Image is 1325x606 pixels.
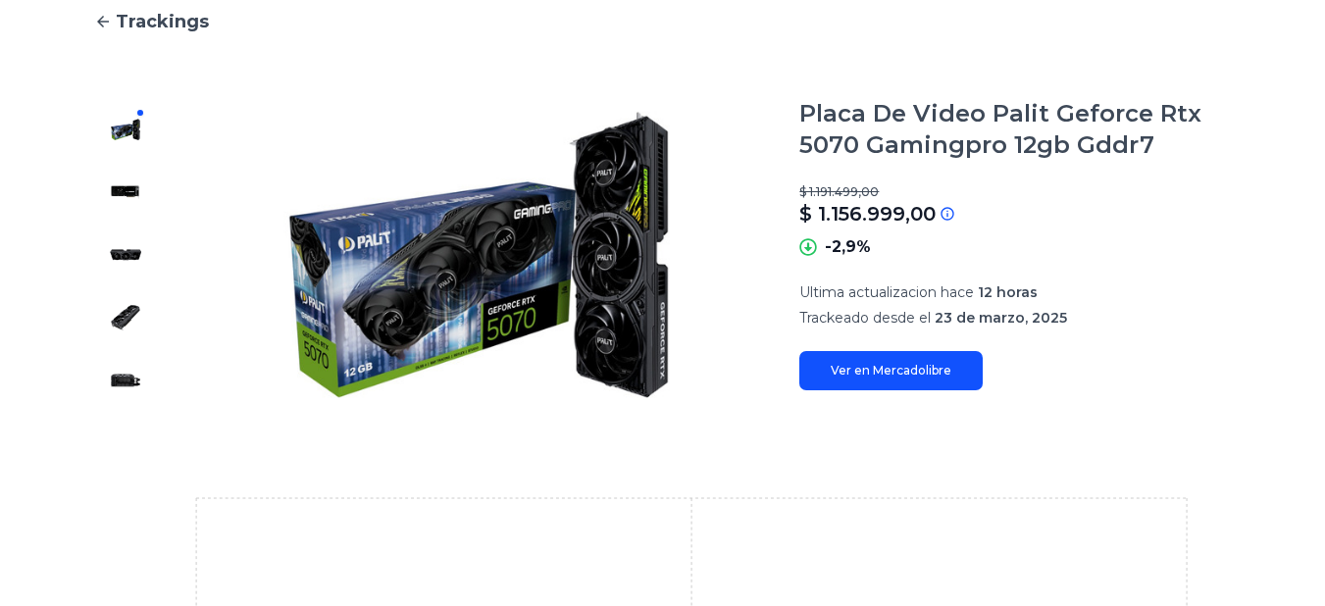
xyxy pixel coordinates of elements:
img: Placa De Video Palit Geforce Rtx 5070 Gamingpro 12gb Gddr7 [110,114,141,145]
span: 12 horas [978,283,1038,301]
a: Trackings [94,8,1231,35]
p: $ 1.191.499,00 [799,184,1231,200]
p: $ 1.156.999,00 [799,200,936,227]
img: Placa De Video Palit Geforce Rtx 5070 Gamingpro 12gb Gddr7 [110,177,141,208]
img: Placa De Video Palit Geforce Rtx 5070 Gamingpro 12gb Gddr7 [196,98,760,412]
span: Ultima actualizacion hace [799,283,974,301]
span: Trackings [116,8,209,35]
span: 23 de marzo, 2025 [935,309,1067,327]
a: Ver en Mercadolibre [799,351,983,390]
p: -2,9% [825,235,871,259]
h1: Placa De Video Palit Geforce Rtx 5070 Gamingpro 12gb Gddr7 [799,98,1231,161]
img: Placa De Video Palit Geforce Rtx 5070 Gamingpro 12gb Gddr7 [110,365,141,396]
img: Placa De Video Palit Geforce Rtx 5070 Gamingpro 12gb Gddr7 [110,239,141,271]
img: Placa De Video Palit Geforce Rtx 5070 Gamingpro 12gb Gddr7 [110,302,141,333]
span: Trackeado desde el [799,309,931,327]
